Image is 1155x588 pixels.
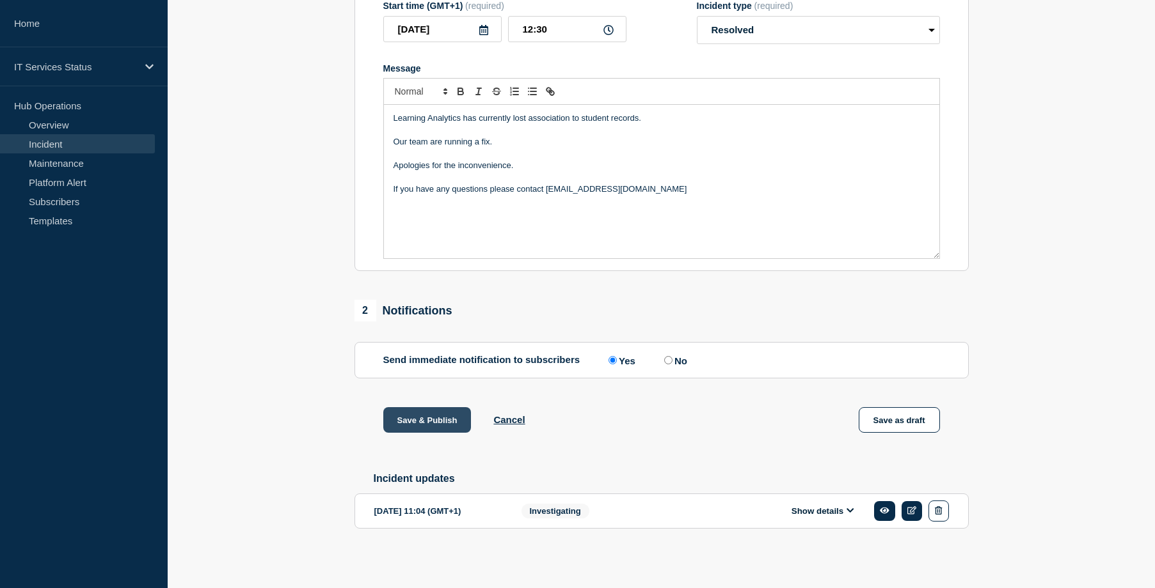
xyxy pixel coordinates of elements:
button: Toggle bold text [452,84,470,99]
div: Incident type [697,1,940,11]
div: Notifications [354,300,452,321]
div: Send immediate notification to subscribers [383,354,940,366]
div: Message [383,63,940,73]
button: Toggle link [541,84,559,99]
button: Toggle ordered list [506,84,523,99]
p: Apologies for the inconvenience. [394,160,930,171]
label: Yes [605,354,635,366]
p: If you have any questions please contact [EMAIL_ADDRESS][DOMAIN_NAME] [394,183,930,195]
div: Start time (GMT+1) [383,1,626,11]
input: Yes [609,356,617,364]
button: Cancel [493,414,525,425]
p: IT Services Status [14,61,137,72]
p: Send immediate notification to subscribers [383,354,580,366]
h2: Incident updates [374,473,969,484]
input: HH:MM [508,16,626,42]
span: 2 [354,300,376,321]
div: [DATE] 11:04 (GMT+1) [374,500,502,522]
span: (required) [465,1,504,11]
button: Save & Publish [383,407,472,433]
p: Our team are running a fix. [394,136,930,148]
p: Learning Analytics has currently lost association to student records. [394,112,930,124]
button: Save as draft [859,407,940,433]
label: No [661,354,687,366]
input: YYYY-MM-DD [383,16,502,42]
span: Font size [389,84,452,99]
button: Toggle strikethrough text [488,84,506,99]
span: Investigating [522,504,589,518]
button: Toggle italic text [470,84,488,99]
input: No [664,356,673,364]
button: Toggle bulleted list [523,84,541,99]
button: Show details [788,506,858,516]
div: Message [384,105,939,258]
span: (required) [754,1,793,11]
select: Incident type [697,16,940,44]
